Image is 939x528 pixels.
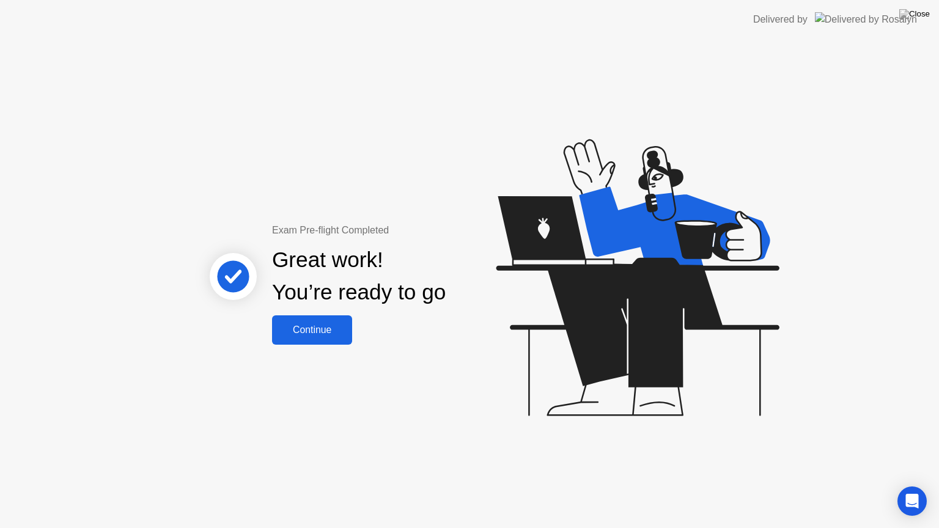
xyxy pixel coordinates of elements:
[897,486,927,516] div: Open Intercom Messenger
[753,12,808,27] div: Delivered by
[272,315,352,345] button: Continue
[276,324,348,335] div: Continue
[272,244,446,309] div: Great work! You’re ready to go
[899,9,930,19] img: Close
[815,12,917,26] img: Delivered by Rosalyn
[272,223,525,238] div: Exam Pre-flight Completed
